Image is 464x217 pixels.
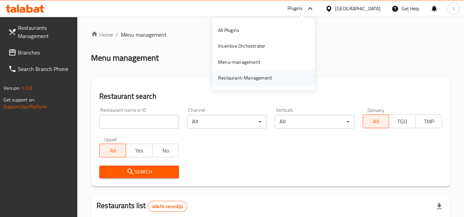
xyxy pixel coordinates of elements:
[3,61,78,77] a: Search Branch Phone
[148,203,187,210] span: 40476 record(s)
[116,31,118,39] li: /
[121,31,167,39] span: Menu management
[218,58,260,66] div: Menu-management
[218,26,239,34] div: All Plugins
[18,65,72,73] span: Search Branch Phone
[155,146,176,156] span: No
[431,198,448,215] div: Export file
[104,137,117,142] label: Upsell
[3,102,47,111] a: Support.OpsPlatform
[99,166,179,178] button: Search
[366,117,387,126] span: All
[129,146,150,156] span: Yes
[91,31,113,39] a: Home
[18,24,72,40] span: Restaurants Management
[97,201,187,212] h2: Restaurants list
[18,48,72,57] span: Branches
[367,108,385,112] label: Delivery
[275,115,354,129] div: All
[389,114,416,128] button: TGO
[21,84,32,93] span: 1.0.0
[218,74,272,82] div: Restaurant-Management
[363,114,389,128] button: All
[3,44,78,61] a: Branches
[105,168,173,176] span: Search
[148,201,187,212] div: Total records count
[91,31,450,39] nav: breadcrumb
[99,91,442,101] h2: Restaurant search
[418,117,439,126] span: TMP
[335,5,381,12] div: [GEOGRAPHIC_DATA]
[152,144,179,157] button: No
[187,115,267,129] div: All
[126,144,152,157] button: Yes
[3,95,35,104] span: Get support on:
[415,114,442,128] button: TMP
[218,42,265,50] div: Incentive Orchestrator
[287,4,303,13] div: Plugins
[392,117,413,126] span: TGO
[102,146,123,156] span: All
[99,115,179,129] input: Search for restaurant name or ID..
[91,52,159,63] h2: Menu management
[453,5,454,12] span: I
[99,144,126,157] button: All
[3,84,20,93] span: Version:
[3,20,78,44] a: Restaurants Management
